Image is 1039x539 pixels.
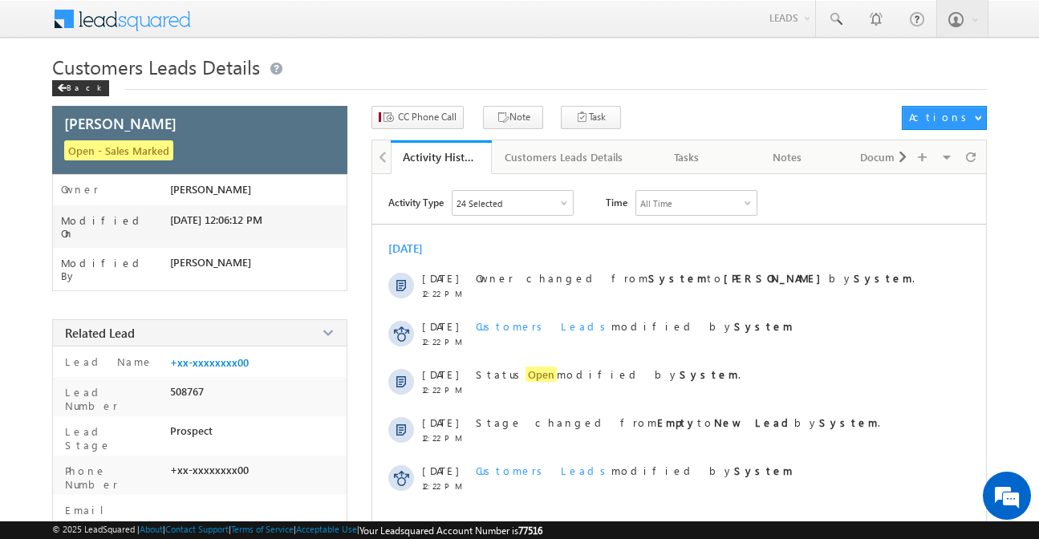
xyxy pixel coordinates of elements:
a: +xx-xxxxxxxx00 [170,356,249,369]
span: [DATE] 12:06:12 PM [170,213,262,226]
span: [DATE] [422,319,458,333]
a: Acceptable Use [296,524,357,534]
strong: System [734,319,793,333]
a: Activity History [391,140,492,174]
div: Owner Changed,Status Changed,Stage Changed,Source Changed,Notes & 19 more.. [453,191,573,215]
label: Lead Stage [61,424,164,452]
span: modified by [476,319,793,333]
strong: System [680,367,738,381]
button: CC Phone Call [371,106,464,129]
div: Notes [750,148,824,167]
span: Your Leadsquared Account Number is [359,525,542,537]
span: 77516 [518,525,542,537]
span: +xx-xxxxxxxx00 [170,464,249,476]
label: Lead Name [61,355,153,368]
strong: [PERSON_NAME] [724,271,829,285]
span: Customers Leads Details [52,54,260,79]
span: Open - Sales Marked [64,140,173,160]
button: Task [561,106,621,129]
strong: System [734,464,793,477]
div: Actions [909,110,972,124]
strong: System [648,271,707,285]
strong: New Lead [714,415,794,429]
span: Customers Leads [476,464,611,477]
span: [PERSON_NAME] [170,256,251,269]
a: Contact Support [165,524,229,534]
span: Stage changed from to by . [476,415,880,429]
div: Activity History [403,149,480,164]
span: 12:22 PM [422,289,470,298]
label: Owner [61,183,99,196]
span: modified by [476,464,793,477]
strong: System [819,415,878,429]
span: [DATE] [422,415,458,429]
span: [DATE] [422,271,458,285]
div: Tasks [650,148,724,167]
span: 508767 [170,385,204,398]
a: Notes [737,140,838,174]
span: 12:22 PM [422,433,470,443]
span: Owner changed from to by . [476,271,915,285]
span: [PERSON_NAME] [170,183,251,196]
div: Customers Leads Details [505,148,623,167]
label: Modified On [61,214,171,240]
label: Phone Number [61,464,164,491]
a: Customers Leads Details [492,140,637,174]
a: Tasks [637,140,738,174]
span: [PERSON_NAME] [64,113,177,133]
strong: Empty [657,415,697,429]
span: Prospect [170,424,213,437]
div: 24 Selected [457,198,502,209]
span: Customers Leads [476,319,611,333]
div: Back [52,80,109,96]
span: Open [526,367,557,382]
button: Actions [902,106,987,130]
span: Status modified by . [476,367,741,382]
strong: System [854,271,912,285]
label: Lead Number [61,385,164,412]
span: Related Lead [65,325,135,341]
a: About [140,524,163,534]
a: Documents [838,140,940,174]
span: 12:22 PM [422,385,470,395]
label: Email [61,503,116,517]
span: 12:22 PM [422,481,470,491]
span: CC Phone Call [398,110,457,124]
div: All Time [640,198,672,209]
span: Time [606,190,627,214]
button: Note [483,106,543,129]
span: [DATE] [422,367,458,381]
a: Terms of Service [231,524,294,534]
div: [DATE] [388,241,440,256]
span: © 2025 LeadSquared | | | | | [52,524,542,537]
span: 12:22 PM [422,337,470,346]
span: [DATE] [422,464,458,477]
div: Documents [851,148,925,167]
label: Modified By [61,257,171,282]
span: Activity Type [388,190,444,214]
